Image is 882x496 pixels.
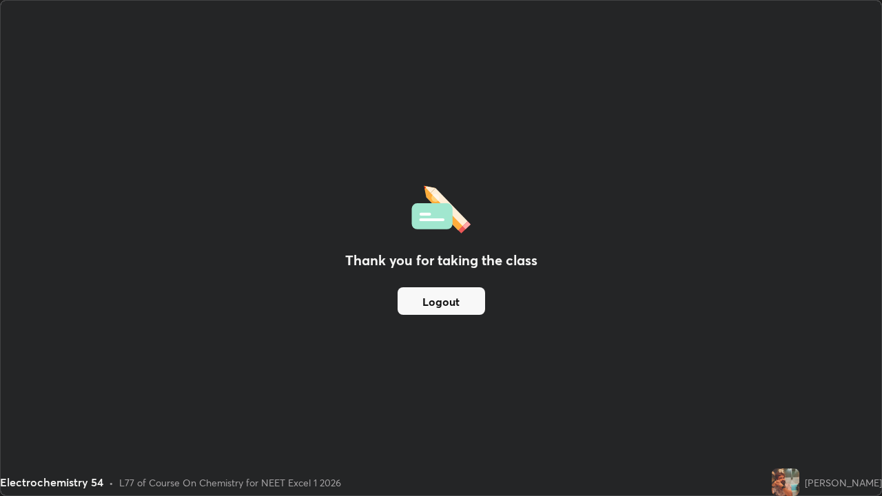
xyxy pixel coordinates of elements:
div: • [109,475,114,490]
img: offlineFeedback.1438e8b3.svg [411,181,471,234]
h2: Thank you for taking the class [345,250,537,271]
div: [PERSON_NAME] [805,475,882,490]
div: L77 of Course On Chemistry for NEET Excel 1 2026 [119,475,341,490]
img: e048503ee0274020b35ac9d8a75090a4.jpg [772,468,799,496]
button: Logout [398,287,485,315]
